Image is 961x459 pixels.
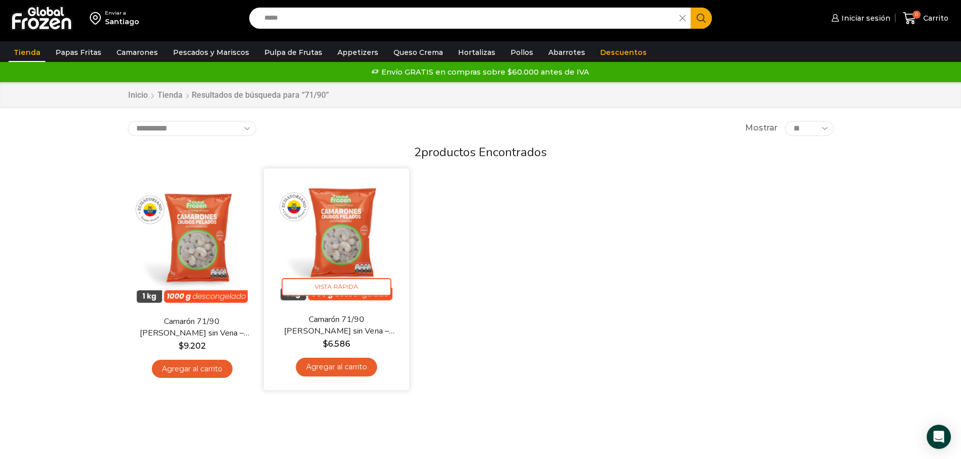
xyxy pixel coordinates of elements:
[829,8,890,28] a: Iniciar sesión
[192,90,329,100] h1: Resultados de búsqueda para “71/90”
[913,11,921,19] span: 0
[134,316,250,339] a: Camarón 71/90 [PERSON_NAME] sin Vena – Super Prime – Caja 10 kg
[900,7,951,30] a: 0 Carrito
[323,339,328,348] span: $
[105,17,139,27] div: Santiago
[90,10,105,27] img: address-field-icon.svg
[839,13,890,23] span: Iniciar sesión
[927,425,951,449] div: Open Intercom Messenger
[388,43,448,62] a: Queso Crema
[296,358,377,376] a: Agregar al carrito: “Camarón 71/90 Crudo Pelado sin Vena - Silver - Caja 10 kg”
[152,360,233,378] a: Agregar al carrito: “Camarón 71/90 Crudo Pelado sin Vena - Super Prime - Caja 10 kg”
[128,121,256,136] select: Pedido de la tienda
[332,43,383,62] a: Appetizers
[111,43,163,62] a: Camarones
[9,43,45,62] a: Tienda
[595,43,652,62] a: Descuentos
[128,90,148,101] a: Inicio
[179,341,184,351] span: $
[453,43,500,62] a: Hortalizas
[281,278,391,296] span: Vista Rápida
[277,313,394,337] a: Camarón 71/90 [PERSON_NAME] sin Vena – Silver – Caja 10 kg
[543,43,590,62] a: Abarrotes
[179,341,206,351] bdi: 9.202
[745,122,777,134] span: Mostrar
[259,43,327,62] a: Pulpa de Frutas
[691,8,712,29] button: Search button
[323,339,350,348] bdi: 6.586
[921,13,948,23] span: Carrito
[414,144,421,160] span: 2
[105,10,139,17] div: Enviar a
[157,90,183,101] a: Tienda
[505,43,538,62] a: Pollos
[168,43,254,62] a: Pescados y Mariscos
[50,43,106,62] a: Papas Fritas
[421,144,547,160] span: productos encontrados
[128,90,329,101] nav: Breadcrumb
